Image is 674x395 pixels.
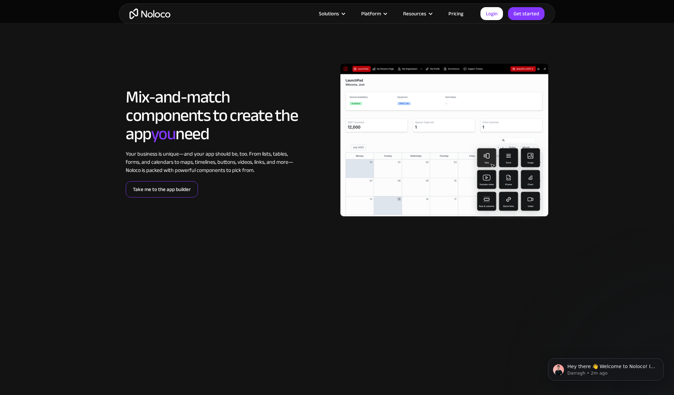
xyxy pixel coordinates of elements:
div: Platform [353,9,395,18]
div: Platform [361,9,381,18]
div: Solutions [319,9,339,18]
a: Pricing [440,9,472,18]
span: you [151,118,176,150]
a: Take me to the app builder [126,181,198,197]
div: Your business is unique—and your app should be, too. From lists, tables, forms, and calendars to ... [126,150,298,174]
div: Solutions [310,9,353,18]
div: Resources [395,9,440,18]
iframe: Intercom notifications message [538,344,674,392]
div: Resources [403,9,426,18]
a: Login [480,7,503,20]
a: home [129,9,170,19]
a: Get started [508,7,545,20]
h2: Mix-and-match components to create the app need [126,88,298,143]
